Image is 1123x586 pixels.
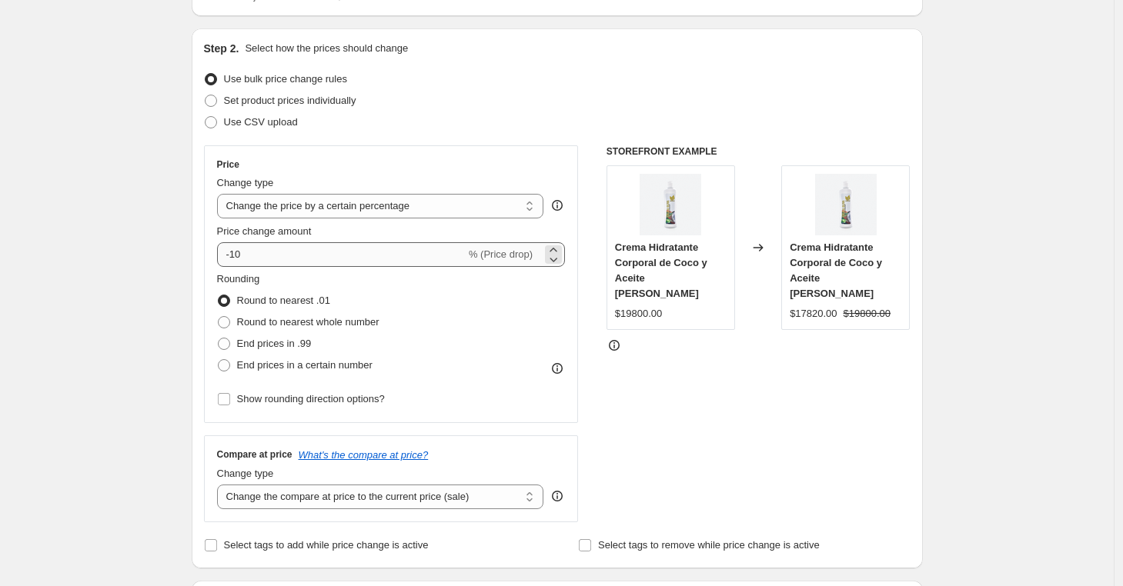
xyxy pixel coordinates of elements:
img: natural_sant-sets-crema-extractos_naturales_coco_oliva_80x.png [640,174,701,235]
span: Round to nearest .01 [237,295,330,306]
div: help [550,488,565,504]
strike: $19800.00 [844,306,891,321]
img: natural_sant-sets-crema-extractos_naturales_coco_oliva_80x.png [815,174,877,235]
span: Change type [217,177,274,188]
input: -15 [217,242,466,267]
h3: Compare at price [217,448,292,461]
span: Change type [217,468,274,479]
span: Price change amount [217,225,312,237]
span: End prices in a certain number [237,359,373,371]
span: Crema Hidratante Corporal de Coco y Aceite [PERSON_NAME] [790,241,882,299]
span: Crema Hidratante Corporal de Coco y Aceite [PERSON_NAME] [615,241,707,299]
span: Select tags to add while price change is active [224,539,429,551]
div: $19800.00 [615,306,662,321]
button: What's the compare at price? [299,449,429,461]
span: Use CSV upload [224,116,298,128]
span: Use bulk price change rules [224,73,347,85]
h2: Step 2. [204,41,239,56]
span: Set product prices individually [224,95,356,106]
span: End prices in .99 [237,338,312,349]
div: help [550,198,565,213]
span: % (Price drop) [469,248,533,260]
h6: STOREFRONT EXAMPLE [607,145,911,158]
span: Show rounding direction options? [237,393,385,405]
span: Round to nearest whole number [237,316,379,328]
h3: Price [217,158,239,171]
div: $17820.00 [790,306,837,321]
span: Rounding [217,273,260,285]
p: Select how the prices should change [245,41,408,56]
span: Select tags to remove while price change is active [598,539,820,551]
